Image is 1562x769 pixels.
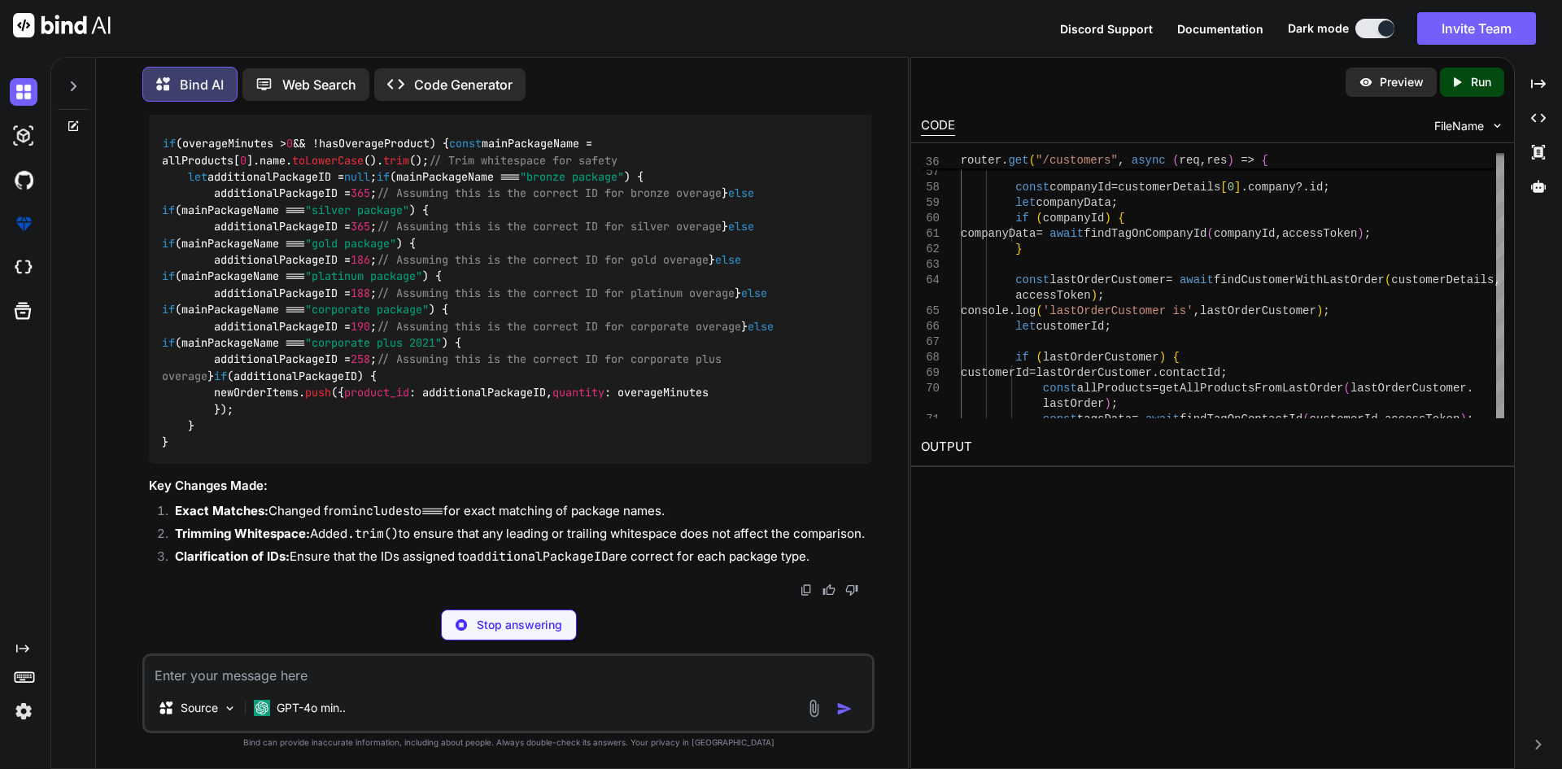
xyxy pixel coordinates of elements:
[1316,304,1323,317] span: )
[1060,20,1153,37] button: Discord Support
[1494,273,1500,286] span: ,
[1152,382,1158,395] span: =
[377,252,709,267] span: // Assuming this is the correct ID for gold overage
[383,153,409,168] span: trim
[1248,181,1296,194] span: company
[1288,20,1349,37] span: Dark mode
[305,303,429,317] span: "corporate package"
[1036,227,1042,240] span: =
[1036,304,1042,317] span: (
[921,195,940,211] div: 59
[1076,413,1131,426] span: tagsData
[214,369,227,383] span: if
[1180,154,1200,167] span: req
[1357,227,1363,240] span: )
[1015,351,1029,364] span: if
[921,350,940,365] div: 68
[921,164,940,180] div: 57
[282,75,356,94] p: Web Search
[1282,227,1357,240] span: accessToken
[1193,304,1199,317] span: ,
[1158,351,1165,364] span: )
[1042,397,1104,410] span: lastOrder
[728,186,754,201] span: else
[1177,20,1263,37] button: Documentation
[1241,181,1247,194] span: .
[175,548,290,564] strong: Clarification of IDs:
[181,700,218,716] p: Source
[1015,320,1036,333] span: let
[477,617,562,633] p: Stop answering
[1118,154,1124,167] span: ,
[1111,181,1118,194] span: =
[1466,382,1473,395] span: .
[921,155,940,170] span: 36
[1015,304,1036,317] span: log
[921,242,940,257] div: 62
[1350,382,1467,395] span: lastOrderCustomer
[1036,212,1042,225] span: (
[305,236,396,251] span: "gold package"
[961,366,1029,379] span: customerId
[921,304,940,319] div: 65
[1391,273,1494,286] span: customerDetails
[1343,382,1350,395] span: (
[1385,273,1391,286] span: (
[1029,154,1036,167] span: (
[921,116,955,136] div: CODE
[1227,154,1233,167] span: )
[162,203,175,217] span: if
[1049,227,1084,240] span: await
[921,211,940,226] div: 60
[162,352,728,383] span: // Assuming this is the correct ID for corporate plus overage
[1076,382,1151,395] span: allProducts
[1001,154,1008,167] span: .
[162,335,175,350] span: if
[1172,154,1179,167] span: (
[748,319,774,334] span: else
[223,701,237,715] img: Pick Models
[1036,366,1152,379] span: lastOrderCustomer
[1132,413,1138,426] span: =
[240,153,247,168] span: 0
[10,166,37,194] img: githubDark
[921,257,940,273] div: 63
[142,736,875,749] p: Bind can provide inaccurate information, including about people. Always double-check its answers....
[552,386,604,400] span: quantity
[163,137,176,151] span: if
[1490,119,1504,133] img: chevron down
[162,525,871,548] li: Added to ensure that any leading or trailing whitespace does not affect the comparison.
[1008,154,1028,167] span: get
[377,319,741,334] span: // Assuming this is the correct ID for corporate overage
[1359,75,1373,90] img: preview
[1377,413,1384,426] span: ,
[1015,289,1090,302] span: accessToken
[175,503,268,518] strong: Exact Matches:
[286,137,293,151] span: 0
[149,477,871,496] h3: Key Changes Made:
[1042,382,1076,395] span: const
[1111,397,1118,410] span: ;
[1295,181,1309,194] span: ?.
[1214,273,1385,286] span: findCustomerWithLastOrder
[162,236,175,251] span: if
[1206,154,1227,167] span: res
[351,186,370,201] span: 365
[305,269,422,284] span: "platinum package"
[10,78,37,106] img: darkChat
[728,220,754,234] span: else
[344,386,409,400] span: product_id
[1152,366,1158,379] span: .
[1036,351,1042,364] span: (
[1015,181,1049,194] span: const
[1220,366,1227,379] span: ;
[377,186,722,201] span: // Assuming this is the correct ID for bronze overage
[10,254,37,282] img: cloudideIcon
[1234,181,1241,194] span: ]
[1261,154,1267,167] span: {
[805,699,823,718] img: attachment
[1097,289,1104,302] span: ;
[1214,227,1276,240] span: companyId
[1466,413,1473,426] span: ;
[1302,413,1309,426] span: (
